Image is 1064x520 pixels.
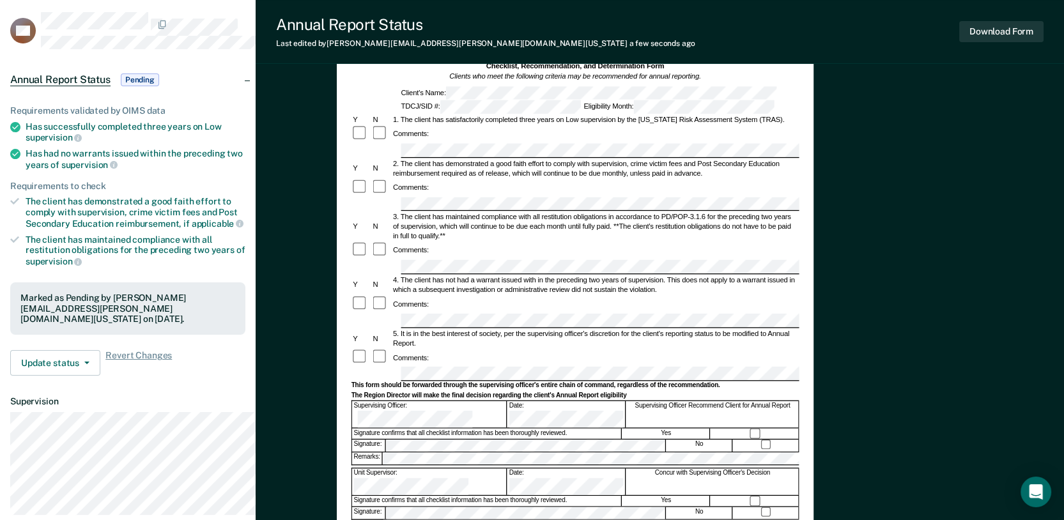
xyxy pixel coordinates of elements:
[26,196,245,229] div: The client has demonstrated a good faith effort to comply with supervision, crime victim fees and...
[10,73,111,86] span: Annual Report Status
[582,100,775,114] div: Eligibility Month:
[351,333,371,343] div: Y
[507,401,626,428] div: Date:
[351,401,506,428] div: Supervising Officer:
[351,115,371,125] div: Y
[26,121,245,143] div: Has successfully completed three years on Low
[105,350,172,376] span: Revert Changes
[449,72,701,80] em: Clients who meet the following criteria may be recommended for annual reporting.
[351,507,385,519] div: Signature:
[667,507,732,519] div: No
[351,391,799,399] div: The Region Director will make the final decision regarding the client's Annual Report eligibility
[391,328,799,348] div: 5. It is in the best interest of society, per the supervising officer's discretion for the client...
[351,429,621,439] div: Signature confirms that all checklist information has been thoroughly reviewed.
[391,183,430,192] div: Comments:
[371,280,391,289] div: N
[1021,477,1051,507] div: Open Intercom Messenger
[26,256,82,266] span: supervision
[351,280,371,289] div: Y
[276,39,695,48] div: Last edited by [PERSON_NAME][EMAIL_ADDRESS][PERSON_NAME][DOMAIN_NAME][US_STATE]
[622,429,710,439] div: Yes
[959,21,1044,42] button: Download Form
[486,61,663,70] strong: Checklist, Recommendation, and Determination Form
[192,218,243,229] span: applicable
[351,452,382,464] div: Remarks:
[391,353,430,362] div: Comments:
[26,132,82,142] span: supervision
[10,105,245,116] div: Requirements validated by OIMS data
[10,396,245,407] dt: Supervision
[351,164,371,173] div: Y
[371,333,391,343] div: N
[10,350,100,376] button: Update status
[10,181,245,192] div: Requirements to check
[351,468,506,495] div: Unit Supervisor:
[626,468,799,495] div: Concur with Supervising Officer's Decision
[399,100,582,114] div: TDCJ/SID #:
[391,212,799,241] div: 3. The client has maintained compliance with all restitution obligations in accordance to PD/POP-...
[507,468,626,495] div: Date:
[26,148,245,170] div: Has had no warrants issued within the preceding two years of
[391,275,799,294] div: 4. The client has not had a warrant issued with in the preceding two years of supervision. This d...
[351,496,621,506] div: Signature confirms that all checklist information has been thoroughly reviewed.
[391,115,799,125] div: 1. The client has satisfactorily completed three years on Low supervision by the [US_STATE] Risk ...
[391,129,430,139] div: Comments:
[626,401,799,428] div: Supervising Officer Recommend Client for Annual Report
[622,496,710,506] div: Yes
[667,440,732,452] div: No
[371,164,391,173] div: N
[391,246,430,256] div: Comments:
[351,440,385,452] div: Signature:
[351,222,371,231] div: Y
[121,73,159,86] span: Pending
[391,299,430,309] div: Comments:
[629,39,695,48] span: a few seconds ago
[61,160,118,170] span: supervision
[391,158,799,178] div: 2. The client has demonstrated a good faith effort to comply with supervision, crime victim fees ...
[276,15,695,34] div: Annual Report Status
[26,234,245,267] div: The client has maintained compliance with all restitution obligations for the preceding two years of
[371,115,391,125] div: N
[351,382,799,390] div: This form should be forwarded through the supervising officer's entire chain of command, regardle...
[371,222,391,231] div: N
[399,86,778,100] div: Client's Name:
[20,293,235,325] div: Marked as Pending by [PERSON_NAME][EMAIL_ADDRESS][PERSON_NAME][DOMAIN_NAME][US_STATE] on [DATE].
